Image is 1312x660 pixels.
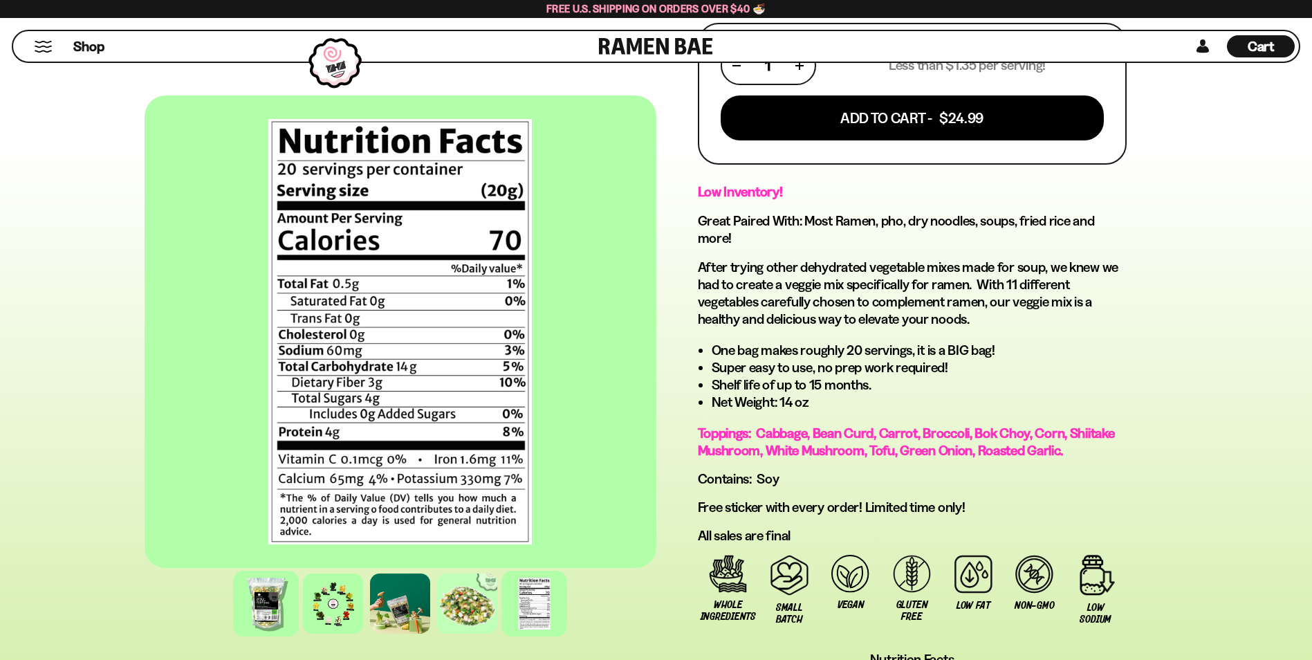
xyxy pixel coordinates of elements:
li: Shelf life of up to 15 months. [712,376,1127,394]
a: Shop [73,35,104,57]
span: Whole Ingredients [701,599,756,623]
p: All sales are final [698,527,1127,544]
span: Free sticker with every order! Limited time only! [698,499,965,515]
li: Super easy to use, no prep work required! [712,359,1127,376]
span: Free U.S. Shipping on Orders over $40 🍜 [546,2,766,15]
span: Vegan [838,599,865,611]
span: Toppings: Cabbage, Bean Curd, Carrot, Broccoli, Bok Choy, Corn, Shiitake Mushroom, White Mushroom... [698,425,1115,459]
p: After trying other dehydrated vegetable mixes made for soup, we knew we had to create a veggie mi... [698,259,1127,328]
li: Net Weight: 14 oz [712,394,1127,411]
span: Gluten Free [888,599,936,623]
strong: Low Inventory! [698,183,783,200]
span: Shop [73,37,104,56]
span: Contains: Soy [698,470,779,487]
li: One bag makes roughly 20 servings, it is a BIG bag! [712,342,1127,359]
span: Low Sodium [1072,602,1120,625]
div: Cart [1227,31,1295,62]
button: Mobile Menu Trigger [34,41,53,53]
span: Small Batch [766,602,813,625]
button: Add To Cart - $24.99 [721,95,1104,140]
span: Low Fat [957,600,990,612]
span: Cart [1248,38,1275,55]
h2: Great Paired With: Most Ramen, pho, dry noodles, soups, fried rice and more! [698,212,1127,247]
span: Non-GMO [1015,600,1054,612]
